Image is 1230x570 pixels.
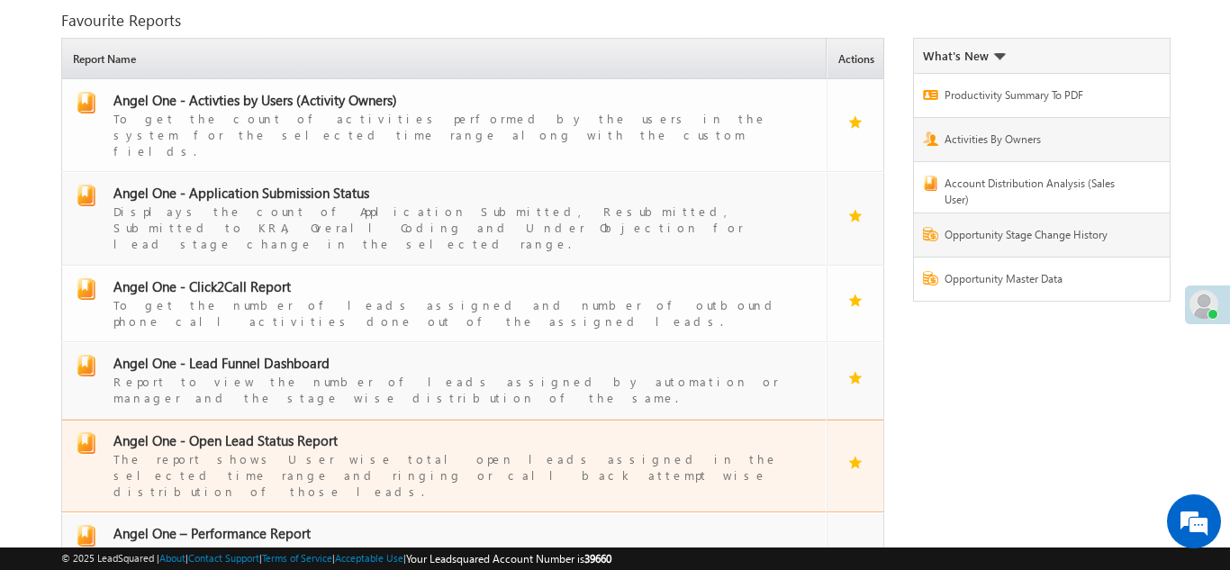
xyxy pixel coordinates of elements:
[71,278,818,330] a: report Angel One - Click2Call ReportTo get the number of leads assigned and number of outbound ph...
[76,278,97,300] img: report
[67,41,826,78] span: Report Name
[406,552,611,565] span: Your Leadsquared Account Number is
[71,92,818,159] a: report Angel One - Activties by Users (Activity Owners)To get the count of activities performed b...
[923,176,938,191] img: Report
[113,431,338,449] span: Angel One - Open Lead Status Report
[188,552,259,564] a: Contact Support
[923,227,938,241] img: Report
[945,227,1135,248] a: Opportunity Stage Change History
[113,109,797,159] div: To get the count of activities performed by the users in the system for the selected time range a...
[76,355,97,376] img: report
[335,552,403,564] a: Acceptable Use
[159,552,185,564] a: About
[61,13,1168,29] div: Favourite Reports
[923,131,938,146] img: Report
[94,95,303,118] div: Chat with us now
[23,167,329,427] textarea: Type your message and hit 'Enter'
[113,354,330,372] span: Angel One - Lead Funnel Dashboard
[71,432,818,500] a: report Angel One - Open Lead Status ReportThe report shows User wise total open leads assigned in...
[113,202,797,252] div: Displays the count of Application Submitted, Resubmitted, Submitted to KRA, Overall Coding and Un...
[113,91,397,109] span: Angel One - Activties by Users (Activity Owners)
[71,185,818,252] a: report Angel One - Application Submission StatusDisplays the count of Application Submitted, Resu...
[31,95,76,118] img: d_60004797649_company_0_60004797649
[923,48,1006,64] div: What's New
[832,41,883,78] span: Actions
[945,176,1135,208] a: Account Distribution Analysis (Sales User)
[262,552,332,564] a: Terms of Service
[61,550,611,567] span: © 2025 LeadSquared | | | | |
[113,449,797,500] div: The report shows User wise total open leads assigned in the selected time range and ringing or ca...
[76,432,97,454] img: report
[945,87,1135,108] a: Productivity Summary To PDF
[993,53,1006,60] img: What's new
[76,525,97,547] img: report
[113,295,797,330] div: To get the number of leads assigned and number of outbound phone call activities done out of the ...
[923,90,938,100] img: Report
[584,552,611,565] span: 39660
[113,184,369,202] span: Angel One - Application Submission Status
[113,524,311,542] span: Angel One – Performance Report
[245,442,327,466] em: Start Chat
[945,271,1135,292] a: Opportunity Master Data
[113,277,291,295] span: Angel One - Click2Call Report
[945,131,1135,152] a: Activities By Owners
[923,271,938,285] img: Report
[76,92,97,113] img: report
[71,355,818,406] a: report Angel One - Lead Funnel DashboardReport to view the number of leads assigned by automation...
[295,9,339,52] div: Minimize live chat window
[113,372,797,406] div: Report to view the number of leads assigned by automation or manager and the stage wise distribut...
[76,185,97,206] img: report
